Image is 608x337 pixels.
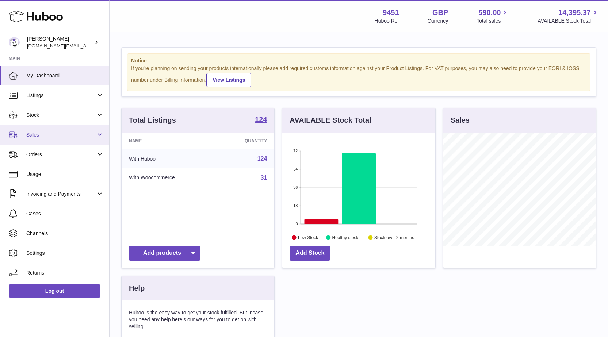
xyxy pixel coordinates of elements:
span: Listings [26,92,96,99]
span: Invoicing and Payments [26,191,96,198]
span: Cases [26,210,104,217]
span: Channels [26,230,104,237]
span: AVAILABLE Stock Total [538,18,599,24]
text: Low Stock [298,235,318,240]
img: amir.ch@gmail.com [9,37,20,48]
h3: AVAILABLE Stock Total [290,115,371,125]
text: 72 [294,149,298,153]
span: Sales [26,131,96,138]
text: 36 [294,185,298,189]
h3: Total Listings [129,115,176,125]
span: Settings [26,250,104,257]
span: [DOMAIN_NAME][EMAIL_ADDRESS][DOMAIN_NAME] [27,43,145,49]
p: Huboo is the easy way to get your stock fulfilled. But incase you need any help here's our ways f... [129,309,267,330]
div: Currency [428,18,448,24]
text: 18 [294,203,298,208]
span: 590.00 [478,8,501,18]
span: Usage [26,171,104,178]
span: Stock [26,112,96,119]
a: 124 [257,156,267,162]
text: Stock over 2 months [374,235,414,240]
strong: 9451 [383,8,399,18]
a: Log out [9,284,100,298]
strong: GBP [432,8,448,18]
div: If you're planning on sending your products internationally please add required customs informati... [131,65,586,87]
a: Add products [129,246,200,261]
text: 54 [294,167,298,171]
a: 31 [261,175,267,181]
div: [PERSON_NAME] [27,35,93,49]
span: Orders [26,151,96,158]
span: My Dashboard [26,72,104,79]
th: Quantity [217,133,275,149]
a: View Listings [206,73,251,87]
strong: 124 [255,116,267,123]
td: With Woocommerce [122,168,217,187]
text: 0 [296,222,298,226]
text: Healthy stock [332,235,359,240]
h3: Help [129,283,145,293]
a: 124 [255,116,267,125]
a: 14,395.37 AVAILABLE Stock Total [538,8,599,24]
a: Add Stock [290,246,330,261]
h3: Sales [451,115,470,125]
a: 590.00 Total sales [477,8,509,24]
th: Name [122,133,217,149]
div: Huboo Ref [375,18,399,24]
span: Returns [26,269,104,276]
td: With Huboo [122,149,217,168]
span: Total sales [477,18,509,24]
span: 14,395.37 [558,8,591,18]
strong: Notice [131,57,586,64]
